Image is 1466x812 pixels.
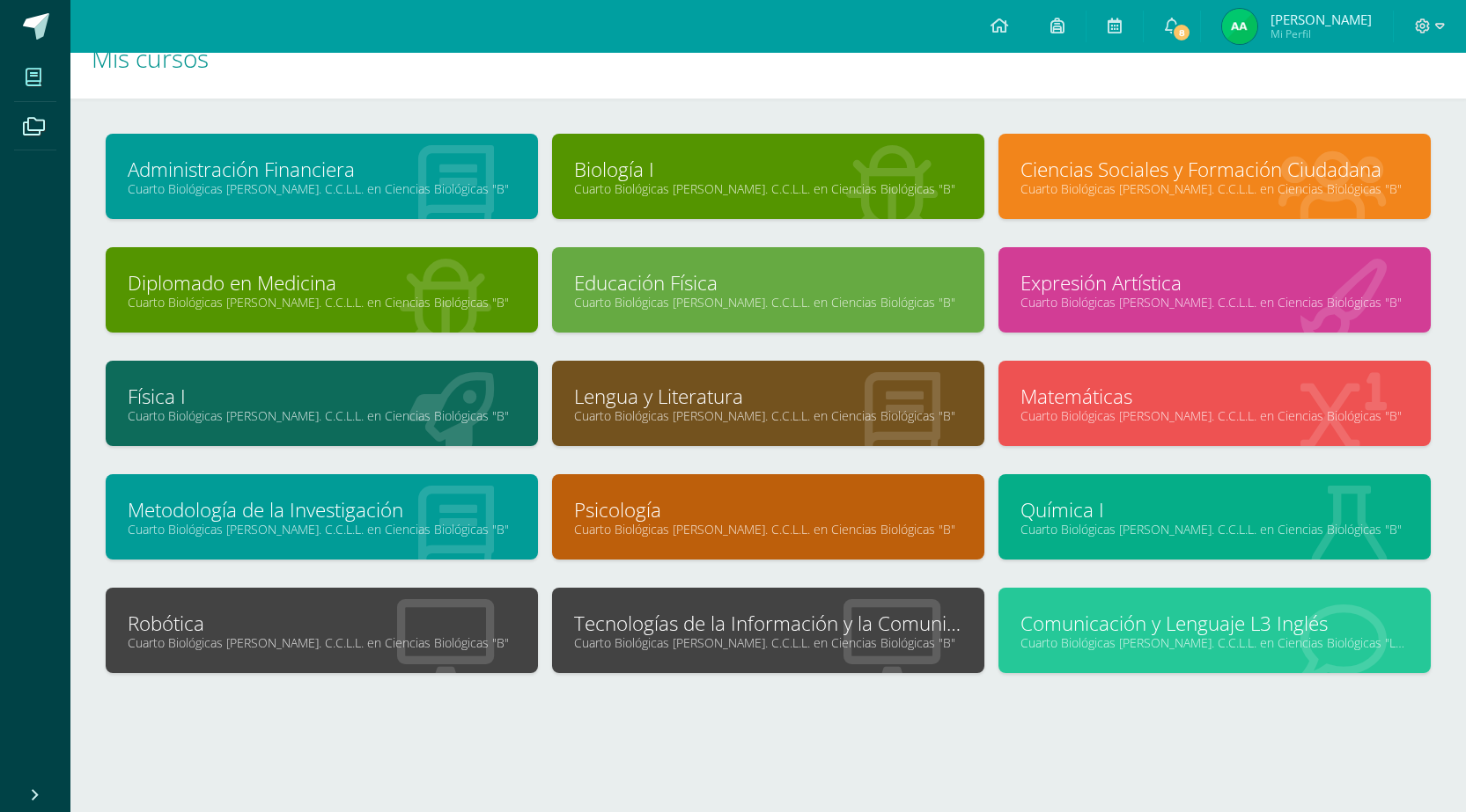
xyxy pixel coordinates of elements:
a: Cuarto Biológicas [PERSON_NAME]. C.C.L.L. en Ciencias Biológicas "B" [1020,180,1409,197]
a: Robótica [128,610,516,637]
span: Mi Perfil [1271,26,1372,41]
a: Cuarto Biológicas [PERSON_NAME]. C.C.L.L. en Ciencias Biológicas "B" [128,180,516,197]
a: Cuarto Biológicas [PERSON_NAME]. C.C.L.L. en Ciencias Biológicas "B" [128,521,516,538]
a: Cuarto Biológicas [PERSON_NAME]. C.C.L.L. en Ciencias Biológicas "B" [574,180,962,197]
a: Lengua y Literatura [574,383,962,410]
a: Cuarto Biológicas [PERSON_NAME]. C.C.L.L. en Ciencias Biológicas "B" [128,634,516,651]
a: Administración Financiera [128,156,516,183]
a: Ciencias Sociales y Formación Ciudadana [1020,156,1409,183]
a: Cuarto Biológicas [PERSON_NAME]. C.C.L.L. en Ciencias Biológicas "B" [1020,294,1409,311]
a: Comunicación y Lenguaje L3 Inglés [1020,610,1409,637]
a: Cuarto Biológicas [PERSON_NAME]. C.C.L.L. en Ciencias Biológicas "B" [1020,407,1409,424]
a: Educación Física [574,269,962,296]
span: [PERSON_NAME] [1271,11,1372,28]
a: Cuarto Biológicas [PERSON_NAME]. C.C.L.L. en Ciencias Biológicas "B" [574,521,962,538]
img: a00a7e7859fded4d0f43e4f2906dd786.png [1222,9,1257,44]
span: 8 [1172,23,1191,42]
a: Cuarto Biológicas [PERSON_NAME]. C.C.L.L. en Ciencias Biológicas "B" [128,407,516,424]
a: Cuarto Biológicas [PERSON_NAME]. C.C.L.L. en Ciencias Biológicas "B" [128,294,516,311]
a: Cuarto Biológicas [PERSON_NAME]. C.C.L.L. en Ciencias Biológicas "Level 2 A" [1020,634,1409,651]
a: Matemáticas [1020,383,1409,410]
a: Cuarto Biológicas [PERSON_NAME]. C.C.L.L. en Ciencias Biológicas "B" [1020,521,1409,538]
a: Expresión Artística [1020,269,1409,296]
a: Cuarto Biológicas [PERSON_NAME]. C.C.L.L. en Ciencias Biológicas "B" [574,294,962,311]
a: Cuarto Biológicas [PERSON_NAME]. C.C.L.L. en Ciencias Biológicas "B" [574,634,962,651]
a: Metodología de la Investigación [128,496,516,523]
a: Química I [1020,496,1409,523]
a: Cuarto Biológicas [PERSON_NAME]. C.C.L.L. en Ciencias Biológicas "B" [574,407,962,424]
a: Diplomado en Medicina [128,269,516,296]
span: Mis cursos [92,41,209,75]
a: Tecnologías de la Información y la Comunicación I [574,610,962,637]
a: Física I [128,383,516,410]
a: Biología I [574,156,962,183]
a: Psicología [574,496,962,523]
